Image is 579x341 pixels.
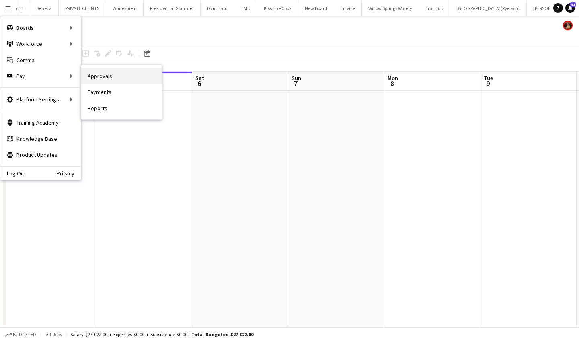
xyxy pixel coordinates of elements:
div: Workforce [0,36,81,52]
a: 31 [565,3,575,13]
a: Training Academy [0,115,81,131]
a: Comms [0,52,81,68]
a: Knowledge Base [0,131,81,147]
button: [GEOGRAPHIC_DATA](Ryerson) [450,0,527,16]
a: Product Updates [0,147,81,163]
div: Pay [0,68,81,84]
div: Boards [0,20,81,36]
button: TrailHub [419,0,450,16]
span: Budgeted [13,332,36,337]
a: Approvals [81,68,162,84]
button: Willow Springs Winery [362,0,419,16]
button: Dvid hard [201,0,234,16]
span: 7 [290,79,301,88]
button: Kiss The Cook [257,0,298,16]
button: U of T [6,0,30,16]
span: 31 [570,2,576,7]
button: TMU [234,0,257,16]
button: Whiteshield [106,0,144,16]
button: Presidential Gourmet [144,0,201,16]
div: Platform Settings [0,91,81,107]
app-user-avatar: Yani Salas [563,21,573,30]
div: Salary $27 022.00 + Expenses $0.00 + Subsistence $0.00 = [70,331,253,337]
button: En Ville [334,0,362,16]
button: Seneca [30,0,59,16]
span: Tue [484,74,493,82]
span: Sun [292,74,301,82]
span: Sat [195,74,204,82]
a: Reports [81,100,162,116]
span: Total Budgeted $27 022.00 [191,331,253,337]
a: Privacy [57,170,81,177]
span: 9 [482,79,493,88]
span: All jobs [44,331,64,337]
button: PRIVATE CLIENTS [59,0,106,16]
button: Budgeted [4,330,37,339]
a: Payments [81,84,162,100]
span: 6 [194,79,204,88]
span: Mon [388,74,398,82]
button: New Board [298,0,334,16]
a: Log Out [0,170,26,177]
span: 8 [386,79,398,88]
